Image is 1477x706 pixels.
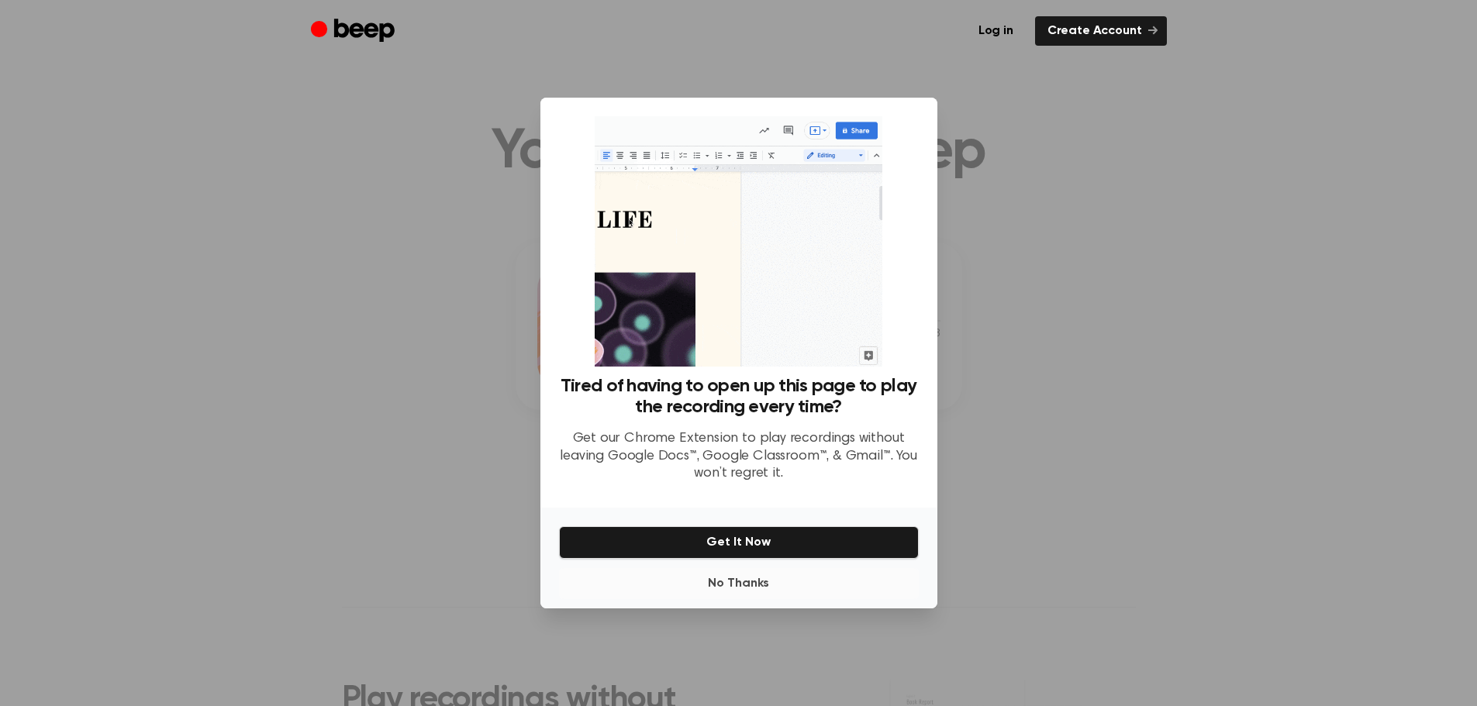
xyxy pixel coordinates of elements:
img: Beep extension in action [595,116,882,367]
a: Beep [311,16,399,46]
a: Log in [966,16,1026,46]
button: No Thanks [559,568,919,599]
h3: Tired of having to open up this page to play the recording every time? [559,376,919,418]
button: Get It Now [559,526,919,559]
p: Get our Chrome Extension to play recordings without leaving Google Docs™, Google Classroom™, & Gm... [559,430,919,483]
a: Create Account [1035,16,1167,46]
